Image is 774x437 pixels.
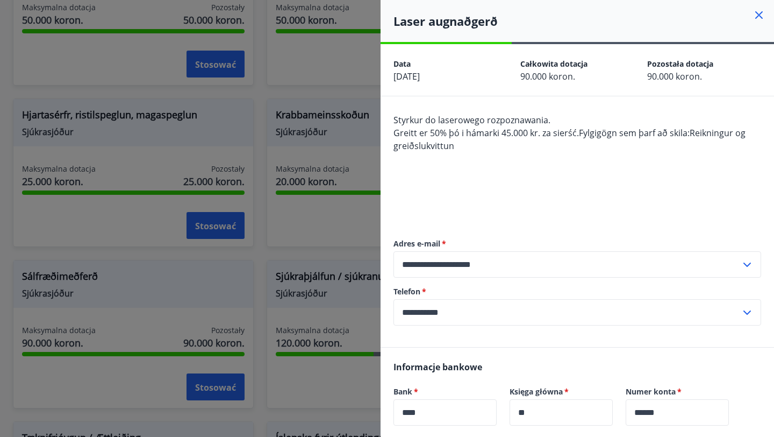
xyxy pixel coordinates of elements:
[647,59,713,69] font: Pozostała dotacja
[393,59,411,69] font: Data
[393,286,420,297] font: Telefon
[520,59,587,69] font: Całkowita dotacja
[510,386,563,397] font: Księga główna
[520,71,575,82] font: 90.000 koron.
[393,71,420,82] font: [DATE]
[393,114,550,126] font: Styrkur do laserowego rozpoznawania.
[393,238,440,249] font: Adres e-mail
[647,71,702,82] font: 90.000 koron.
[393,127,579,139] font: Greitt er 50% þó i hámarki 45.000 kr. za sierść.
[393,361,482,373] font: Informacje bankowe
[626,386,676,397] font: Numer konta
[579,127,690,139] font: Fylgigögn sem þarf að skila:
[393,386,412,397] font: Bank
[393,13,498,29] font: Laser augnaðgerð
